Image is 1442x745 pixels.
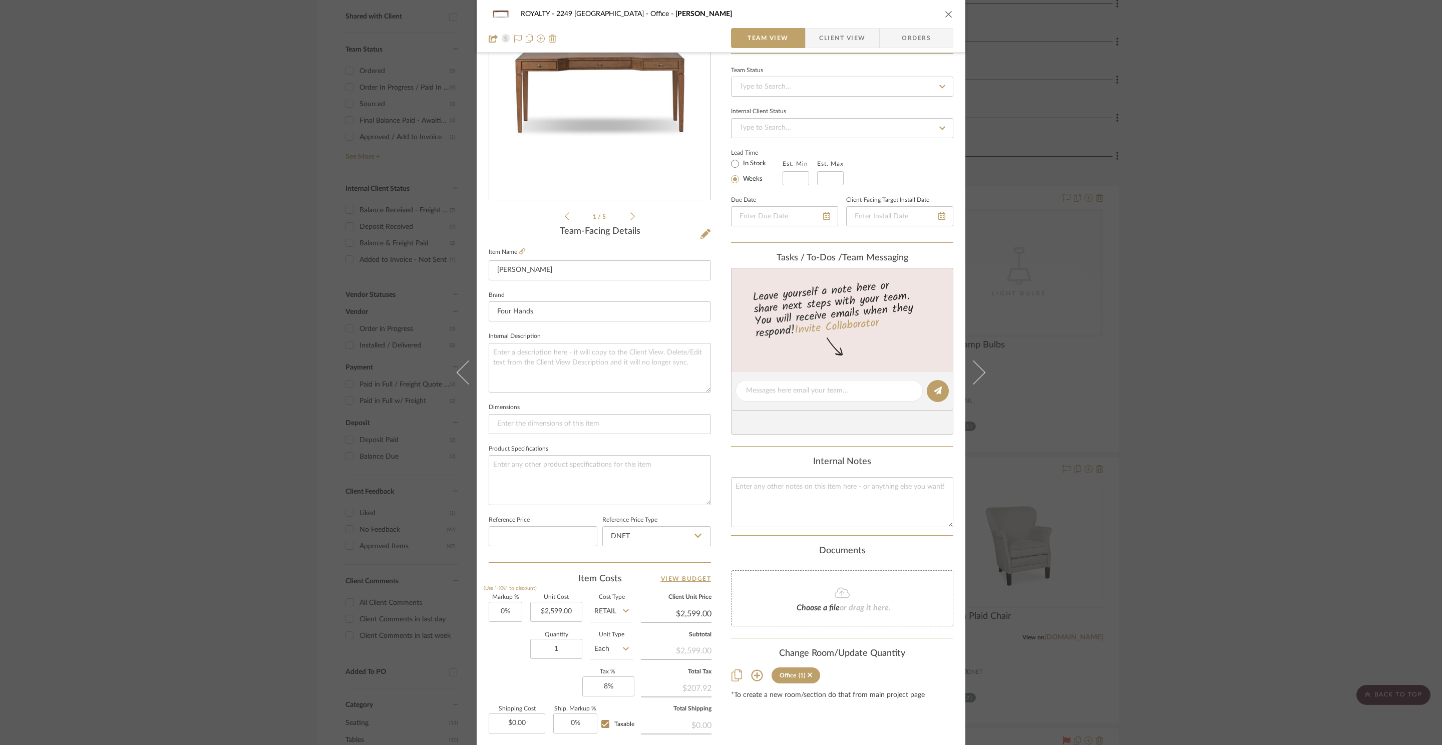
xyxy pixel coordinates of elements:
span: Orders [891,28,942,48]
label: Dimensions [489,405,520,410]
label: Est. Min [783,160,808,167]
label: Reference Price Type [602,518,657,523]
input: Type to Search… [731,118,953,138]
img: 0f16d580-97ce-40b2-9558-64e4b7f66497_48x40.jpg [489,4,513,24]
span: / [598,214,602,220]
label: Cost Type [590,595,633,600]
label: Subtotal [641,632,711,637]
label: Weeks [741,175,763,184]
span: [PERSON_NAME] [675,11,732,18]
div: Internal Client Status [731,109,786,114]
label: Ship. Markup % [553,706,597,711]
span: Team View [748,28,789,48]
input: Enter Item Name [489,260,711,280]
label: Due Date [731,198,756,203]
label: Total Tax [641,669,711,674]
label: Reference Price [489,518,530,523]
input: Enter Due Date [731,206,838,226]
label: Product Specifications [489,447,548,452]
a: View Budget [661,573,711,585]
label: Quantity [530,632,582,637]
div: Item Costs [489,573,711,585]
label: Lead Time [731,148,783,157]
label: Tax % [582,669,633,674]
label: Item Name [489,248,525,256]
div: Documents [731,546,953,557]
div: (1) [799,672,805,679]
label: Total Shipping [641,706,711,711]
span: ROYALTY - 2249 [GEOGRAPHIC_DATA] [521,11,650,18]
img: Remove from project [549,35,557,43]
a: Invite Collaborator [794,314,880,339]
div: team Messaging [731,253,953,264]
div: Internal Notes [731,457,953,468]
button: close [944,10,953,19]
label: Client Unit Price [641,595,711,600]
div: $2,599.00 [641,641,711,659]
div: $207.92 [641,678,711,696]
label: Unit Cost [530,595,582,600]
label: Markup % [489,595,522,600]
span: Tasks / To-Dos / [777,253,842,262]
span: Taxable [614,721,634,727]
span: 5 [602,214,607,220]
label: Shipping Cost [489,706,545,711]
span: 1 [593,214,598,220]
label: Est. Max [817,160,844,167]
span: Client View [819,28,865,48]
input: Enter the dimensions of this item [489,414,711,434]
div: Office [780,672,796,679]
div: Team Status [731,68,763,73]
label: In Stock [741,159,766,168]
label: Brand [489,293,505,298]
div: Change Room/Update Quantity [731,648,953,659]
input: Enter Brand [489,301,711,321]
span: Choose a file [797,604,840,612]
mat-radio-group: Select item type [731,157,783,185]
span: Office [650,11,675,18]
div: $0.00 [641,715,711,733]
label: Client-Facing Target Install Date [846,198,929,203]
input: Enter Install Date [846,206,953,226]
label: Internal Description [489,334,541,339]
div: *To create a new room/section do that from main project page [731,691,953,699]
span: or drag it here. [840,604,891,612]
label: Unit Type [590,632,633,637]
div: Leave yourself a note here or share next steps with your team. You will receive emails when they ... [730,275,955,342]
div: Team-Facing Details [489,226,711,237]
input: Type to Search… [731,77,953,97]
